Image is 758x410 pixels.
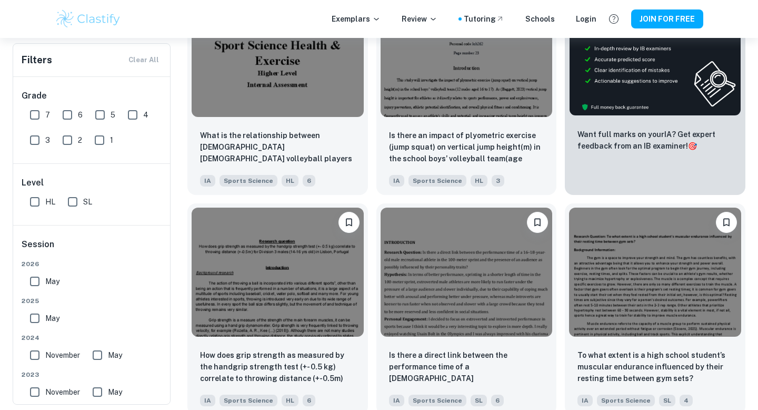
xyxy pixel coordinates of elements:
[716,212,737,233] button: Please log in to bookmark exemplars
[577,395,593,406] span: IA
[577,349,733,384] p: To what extent is a high school student’s muscular endurance influenced by their resting time bet...
[22,296,163,306] span: 2025
[402,13,437,25] p: Review
[389,130,544,165] p: Is there an impact of plyometric exercise (jump squat) on vertical jump height(m) in the school b...
[389,175,404,187] span: IA
[605,10,623,28] button: Help and Feedback
[491,395,504,406] span: 6
[303,175,315,187] span: 6
[22,238,163,259] h6: Session
[192,208,364,337] img: Sports Science IA example thumbnail: How does grip strength as measured by th
[576,13,596,25] a: Login
[471,175,487,187] span: HL
[688,142,697,150] span: 🎯
[200,349,355,385] p: How does grip strength as measured by the handgrip strength test (+- 0.5 kg) correlate to throwin...
[471,395,487,406] span: SL
[45,196,55,208] span: HL
[110,134,113,146] span: 1
[108,349,122,361] span: May
[22,90,163,102] h6: Grade
[55,8,122,30] img: Clastify logo
[22,53,52,67] h6: Filters
[527,212,548,233] button: Please log in to bookmark exemplars
[22,333,163,343] span: 2024
[22,177,163,189] h6: Level
[200,130,355,165] p: What is the relationship between 15–16-year-old male volleyball players lower-body power (legs) m...
[22,259,163,269] span: 2026
[282,175,298,187] span: HL
[45,109,50,121] span: 7
[577,129,733,152] p: Want full marks on your IA ? Get expert feedback from an IB examiner!
[83,196,92,208] span: SL
[111,109,115,121] span: 5
[525,13,555,25] a: Schools
[78,109,83,121] span: 6
[303,395,315,406] span: 6
[389,349,544,385] p: Is there a direct link between the performance time of a 16–18-year- old male recreational athlet...
[492,175,504,187] span: 3
[200,395,215,406] span: IA
[78,134,82,146] span: 2
[659,395,675,406] span: SL
[631,9,703,28] button: JOIN FOR FREE
[332,13,381,25] p: Exemplars
[381,208,553,337] img: Sports Science IA example thumbnail: Is there a direct link between the perf
[464,13,504,25] a: Tutoring
[22,370,163,379] span: 2023
[45,134,50,146] span: 3
[338,212,360,233] button: Please log in to bookmark exemplars
[45,349,80,361] span: November
[45,276,59,287] span: May
[408,175,466,187] span: Sports Science
[569,208,741,337] img: Sports Science IA example thumbnail: To what extent is a high school student’
[143,109,148,121] span: 4
[389,395,404,406] span: IA
[108,386,122,398] span: May
[220,395,277,406] span: Sports Science
[220,175,277,187] span: Sports Science
[45,313,59,324] span: May
[680,395,693,406] span: 4
[597,395,655,406] span: Sports Science
[408,395,466,406] span: Sports Science
[45,386,80,398] span: November
[200,175,215,187] span: IA
[282,395,298,406] span: HL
